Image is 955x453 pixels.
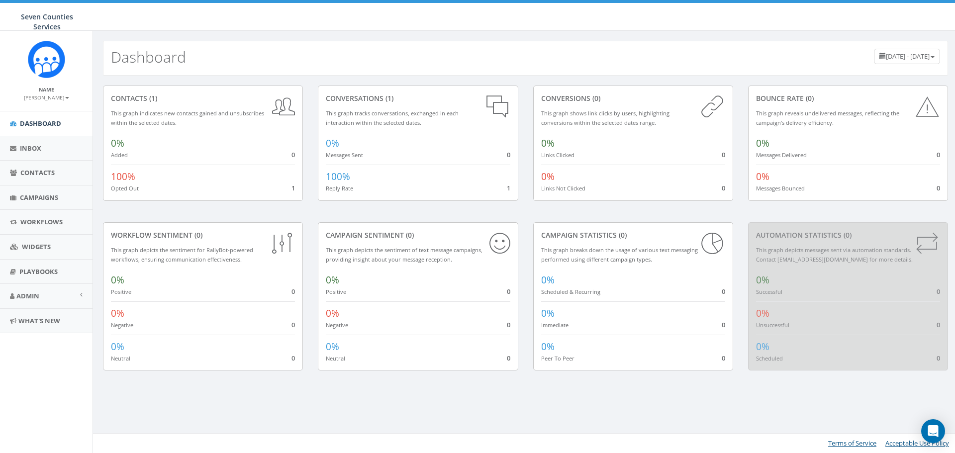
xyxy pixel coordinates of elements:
[937,354,940,362] span: 0
[111,93,295,103] div: contacts
[326,137,339,150] span: 0%
[756,184,805,192] small: Messages Bounced
[541,137,555,150] span: 0%
[21,12,73,31] span: Seven Counties Services
[192,230,202,240] span: (0)
[147,93,157,103] span: (1)
[22,242,51,251] span: Widgets
[24,92,69,101] a: [PERSON_NAME]
[111,170,135,183] span: 100%
[541,246,698,263] small: This graph breaks down the usage of various text messaging performed using different campaign types.
[756,109,899,126] small: This graph reveals undelivered messages, reflecting the campaign's delivery efficiency.
[19,267,58,276] span: Playbooks
[291,287,295,296] span: 0
[326,340,339,353] span: 0%
[326,355,345,362] small: Neutral
[326,288,346,295] small: Positive
[20,119,61,128] span: Dashboard
[842,230,852,240] span: (0)
[756,273,769,286] span: 0%
[326,93,510,103] div: conversations
[111,151,128,159] small: Added
[756,288,782,295] small: Successful
[541,340,555,353] span: 0%
[39,86,54,93] small: Name
[326,230,510,240] div: Campaign Sentiment
[28,41,65,78] img: Rally_Corp_Icon.png
[20,193,58,202] span: Campaigns
[111,307,124,320] span: 0%
[722,150,725,159] span: 0
[404,230,414,240] span: (0)
[722,320,725,329] span: 0
[541,170,555,183] span: 0%
[722,183,725,192] span: 0
[722,354,725,362] span: 0
[111,230,295,240] div: Workflow Sentiment
[756,307,769,320] span: 0%
[326,151,363,159] small: Messages Sent
[507,354,510,362] span: 0
[756,340,769,353] span: 0%
[541,355,574,362] small: Peer To Peer
[18,316,60,325] span: What's New
[111,109,264,126] small: This graph indicates new contacts gained and unsubscribes within the selected dates.
[291,320,295,329] span: 0
[886,52,930,61] span: [DATE] - [DATE]
[756,151,807,159] small: Messages Delivered
[111,49,186,65] h2: Dashboard
[291,150,295,159] span: 0
[326,109,459,126] small: This graph tracks conversations, exchanged in each interaction within the selected dates.
[111,321,133,329] small: Negative
[756,137,769,150] span: 0%
[885,439,949,448] a: Acceptable Use Policy
[541,184,585,192] small: Links Not Clicked
[291,183,295,192] span: 1
[541,288,600,295] small: Scheduled & Recurring
[722,287,725,296] span: 0
[326,307,339,320] span: 0%
[326,321,348,329] small: Negative
[507,287,510,296] span: 0
[24,94,69,101] small: [PERSON_NAME]
[326,170,350,183] span: 100%
[756,355,783,362] small: Scheduled
[111,184,139,192] small: Opted Out
[507,320,510,329] span: 0
[383,93,393,103] span: (1)
[541,93,725,103] div: conversions
[937,320,940,329] span: 0
[326,246,482,263] small: This graph depicts the sentiment of text message campaigns, providing insight about your message ...
[111,355,130,362] small: Neutral
[541,109,669,126] small: This graph shows link clicks by users, highlighting conversions within the selected dates range.
[590,93,600,103] span: (0)
[111,340,124,353] span: 0%
[541,230,725,240] div: Campaign Statistics
[756,170,769,183] span: 0%
[20,217,63,226] span: Workflows
[541,151,574,159] small: Links Clicked
[507,150,510,159] span: 0
[111,273,124,286] span: 0%
[291,354,295,362] span: 0
[20,144,41,153] span: Inbox
[541,321,569,329] small: Immediate
[937,287,940,296] span: 0
[756,321,789,329] small: Unsuccessful
[617,230,627,240] span: (0)
[111,137,124,150] span: 0%
[16,291,39,300] span: Admin
[541,307,555,320] span: 0%
[828,439,876,448] a: Terms of Service
[921,419,945,443] div: Open Intercom Messenger
[541,273,555,286] span: 0%
[937,150,940,159] span: 0
[20,168,55,177] span: Contacts
[756,230,940,240] div: Automation Statistics
[507,183,510,192] span: 1
[326,273,339,286] span: 0%
[756,93,940,103] div: Bounce Rate
[756,246,913,263] small: This graph depicts messages sent via automation standards. Contact [EMAIL_ADDRESS][DOMAIN_NAME] f...
[111,246,253,263] small: This graph depicts the sentiment for RallyBot-powered workflows, ensuring communication effective...
[937,183,940,192] span: 0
